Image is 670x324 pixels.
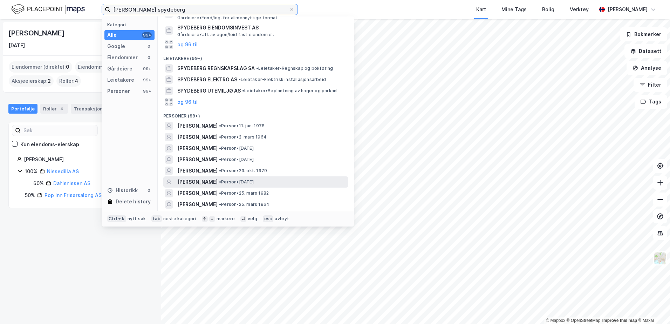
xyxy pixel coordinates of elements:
[8,27,66,39] div: [PERSON_NAME]
[107,65,132,73] div: Gårdeiere
[146,55,152,60] div: 0
[58,105,65,112] div: 4
[142,32,152,38] div: 99+
[9,75,54,87] div: Aksjeeierskap :
[567,318,601,323] a: OpenStreetMap
[219,134,267,140] span: Person • 2. mars 1964
[219,123,265,129] span: Person • 11. juni 1978
[635,290,670,324] iframe: Chat Widget
[239,77,241,82] span: •
[56,75,81,87] div: Roller :
[116,197,151,206] div: Delete history
[107,76,134,84] div: Leietakere
[107,215,126,222] div: Ctrl + k
[177,200,218,209] span: [PERSON_NAME]
[177,144,218,153] span: [PERSON_NAME]
[107,42,125,50] div: Google
[256,66,333,71] span: Leietaker • Regnskap og bokføring
[75,61,143,73] div: Eiendommer (Indirekte) :
[158,50,354,63] div: Leietakere (99+)
[177,87,241,95] span: SPYDEBERG UTEMILJØ AS
[40,104,68,114] div: Roller
[219,190,269,196] span: Person • 25. mars 1982
[177,189,218,197] span: [PERSON_NAME]
[242,88,339,94] span: Leietaker • Beplantning av hager og parkanl.
[71,104,110,114] div: Transaksjoner
[627,61,667,75] button: Analyse
[177,122,218,130] span: [PERSON_NAME]
[256,66,258,71] span: •
[177,23,346,32] span: SPYDEBERG EIENDOMSINVEST AS
[177,15,277,21] span: Gårdeiere • Fond/leg. for allmennyttige formål
[219,202,269,207] span: Person • 25. mars 1964
[602,318,637,323] a: Improve this map
[33,179,44,188] div: 60%
[542,5,554,14] div: Bolig
[177,133,218,141] span: [PERSON_NAME]
[107,22,155,27] div: Kategori
[219,168,267,174] span: Person • 23. okt. 1979
[219,190,221,196] span: •
[177,64,255,73] span: SPYDEBERG REGNSKAPSLAG SA
[177,178,218,186] span: [PERSON_NAME]
[275,216,289,222] div: avbryt
[66,63,69,71] span: 0
[476,5,486,14] div: Kart
[248,216,257,222] div: velg
[608,5,648,14] div: [PERSON_NAME]
[242,88,244,93] span: •
[177,155,218,164] span: [PERSON_NAME]
[146,188,152,193] div: 0
[8,41,25,50] div: [DATE]
[219,123,221,128] span: •
[219,168,221,173] span: •
[25,167,37,176] div: 100%
[620,27,667,41] button: Bokmerker
[128,216,146,222] div: nytt søk
[151,215,162,222] div: tab
[110,4,289,15] input: Søk på adresse, matrikkel, gårdeiere, leietakere eller personer
[8,104,37,114] div: Portefølje
[570,5,589,14] div: Verktøy
[654,252,667,265] img: Z
[624,44,667,58] button: Datasett
[635,95,667,109] button: Tags
[546,318,565,323] a: Mapbox
[107,53,138,62] div: Eiendommer
[45,192,102,198] a: Pop Inn Frisørsalong AS
[177,40,198,49] button: og 96 til
[177,167,218,175] span: [PERSON_NAME]
[219,179,254,185] span: Person • [DATE]
[25,191,35,200] div: 50%
[177,98,198,106] button: og 96 til
[24,155,144,164] div: [PERSON_NAME]
[20,140,79,149] div: Kun eiendoms-eierskap
[53,180,90,186] a: Dahlsnissen AS
[501,5,527,14] div: Mine Tags
[107,31,117,39] div: Alle
[219,157,254,162] span: Person • [DATE]
[75,77,78,85] span: 4
[217,216,235,222] div: markere
[142,88,152,94] div: 99+
[219,146,254,151] span: Person • [DATE]
[107,87,130,95] div: Personer
[163,216,196,222] div: neste kategori
[11,3,85,15] img: logo.f888ab2527a4732fd821a326f86c7f29.svg
[48,77,51,85] span: 2
[47,168,79,174] a: Nissedilla AS
[219,134,221,140] span: •
[219,179,221,184] span: •
[107,186,138,195] div: Historikk
[9,61,72,73] div: Eiendommer (direkte) :
[177,32,274,38] span: Gårdeiere • Utl. av egen/leid fast eiendom el.
[263,215,274,222] div: esc
[177,75,237,84] span: SPYDEBERG ELEKTRO AS
[142,66,152,72] div: 99+
[219,157,221,162] span: •
[219,146,221,151] span: •
[239,77,326,82] span: Leietaker • Elektrisk installasjonsarbeid
[21,125,97,136] input: Søk
[634,78,667,92] button: Filter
